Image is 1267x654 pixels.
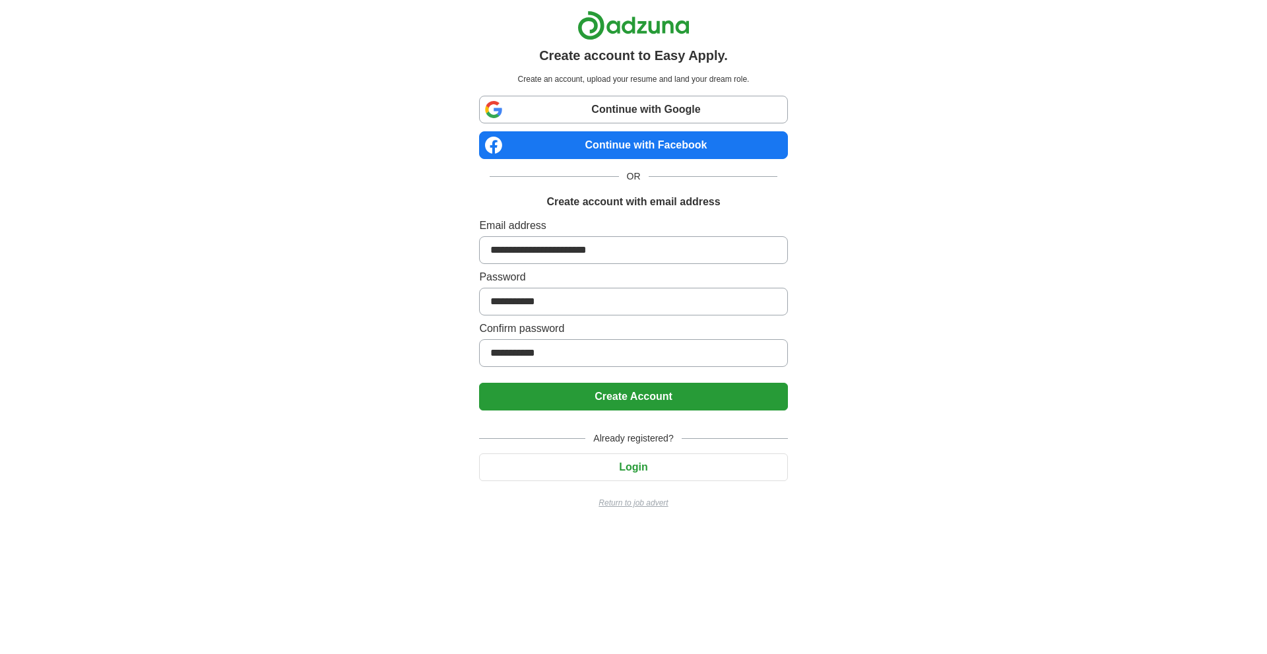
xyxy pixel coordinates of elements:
[539,46,728,65] h1: Create account to Easy Apply.
[479,131,787,159] a: Continue with Facebook
[479,497,787,509] a: Return to job advert
[479,461,787,473] a: Login
[577,11,690,40] img: Adzuna logo
[546,194,720,210] h1: Create account with email address
[585,432,681,445] span: Already registered?
[479,218,787,234] label: Email address
[479,383,787,410] button: Create Account
[482,73,785,85] p: Create an account, upload your resume and land your dream role.
[479,321,787,337] label: Confirm password
[619,170,649,183] span: OR
[479,269,787,285] label: Password
[479,96,787,123] a: Continue with Google
[479,453,787,481] button: Login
